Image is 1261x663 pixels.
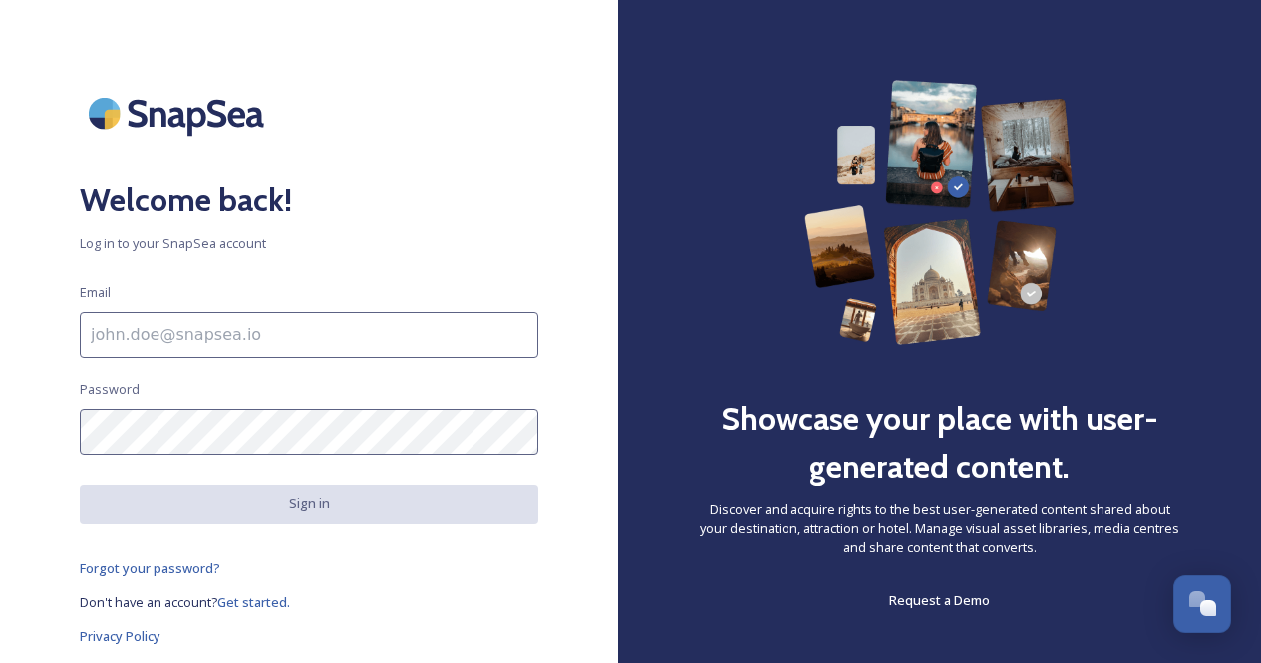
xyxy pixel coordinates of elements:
[80,485,538,523] button: Sign in
[217,593,290,611] span: Get started.
[889,588,990,612] a: Request a Demo
[80,283,111,302] span: Email
[804,80,1075,345] img: 63b42ca75bacad526042e722_Group%20154-p-800.png
[889,591,990,609] span: Request a Demo
[80,559,220,577] span: Forgot your password?
[698,500,1181,558] span: Discover and acquire rights to the best user-generated content shared about your destination, att...
[80,176,538,224] h2: Welcome back!
[698,395,1181,491] h2: Showcase your place with user-generated content.
[80,556,538,580] a: Forgot your password?
[80,312,538,358] input: john.doe@snapsea.io
[80,234,538,253] span: Log in to your SnapSea account
[80,80,279,147] img: SnapSea Logo
[80,590,538,614] a: Don't have an account?Get started.
[80,593,217,611] span: Don't have an account?
[80,380,140,399] span: Password
[80,624,538,648] a: Privacy Policy
[80,627,160,645] span: Privacy Policy
[1173,575,1231,633] button: Open Chat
